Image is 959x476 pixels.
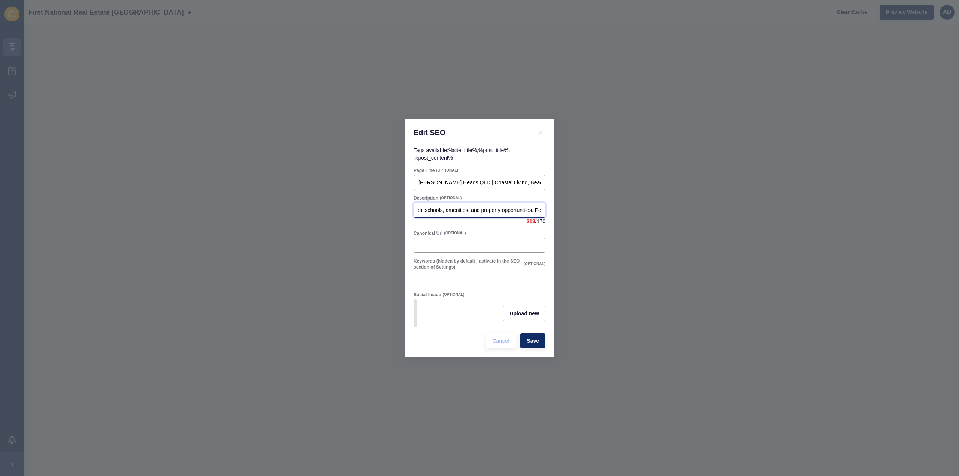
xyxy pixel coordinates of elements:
[524,261,545,267] span: (OPTIONAL)
[486,333,516,348] button: Cancel
[444,231,466,236] span: (OPTIONAL)
[526,218,535,225] span: 213
[520,333,545,348] button: Save
[537,218,545,225] span: 170
[414,167,435,173] label: Page Title
[414,195,438,201] label: Description
[436,168,458,173] span: (OPTIONAL)
[440,195,462,201] span: (OPTIONAL)
[448,147,477,153] code: %site_title%
[527,337,539,345] span: Save
[509,310,539,317] span: Upload new
[478,147,509,153] code: %post_title%
[535,218,537,225] span: /
[414,258,522,270] label: Keywords (hidden by default - activate in the SEO section of Settings)
[442,292,464,297] span: (OPTIONAL)
[414,128,527,137] h1: Edit SEO
[414,292,441,298] label: Social Image
[414,147,510,161] span: Tags available: , ,
[414,155,453,161] code: %post_content%
[414,230,442,236] label: Canonical Url
[492,337,509,345] span: Cancel
[503,306,545,321] button: Upload new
